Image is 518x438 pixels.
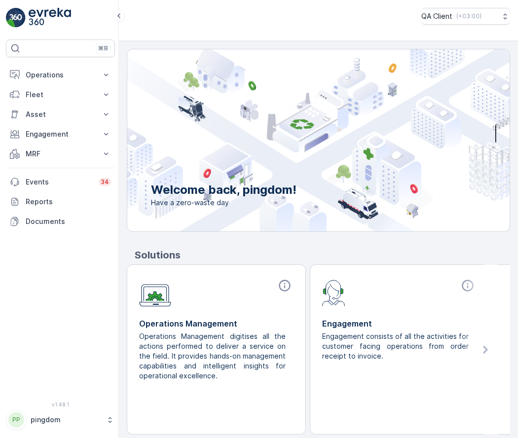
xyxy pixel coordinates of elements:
[6,124,115,144] button: Engagement
[6,172,115,192] a: Events34
[322,331,469,361] p: Engagement consists of all the activities for customer facing operations from order receipt to in...
[6,212,115,231] a: Documents
[139,318,294,329] p: Operations Management
[322,318,477,329] p: Engagement
[29,8,71,28] img: logo_light-DOdMpM7g.png
[421,8,510,25] button: QA Client(+03:00)
[26,149,95,159] p: MRF
[322,279,345,306] img: module-icon
[6,144,115,164] button: MRF
[6,8,26,28] img: logo
[26,217,111,226] p: Documents
[26,109,95,119] p: Asset
[26,129,95,139] p: Engagement
[151,198,296,208] span: Have a zero-waste day
[8,412,24,428] div: PP
[6,409,115,430] button: PPpingdom
[6,192,115,212] a: Reports
[98,44,108,52] p: ⌘B
[6,85,115,105] button: Fleet
[26,177,93,187] p: Events
[135,248,510,262] p: Solutions
[26,70,95,80] p: Operations
[421,11,452,21] p: QA Client
[456,12,481,20] p: ( +03:00 )
[31,415,101,425] p: pingdom
[139,331,286,381] p: Operations Management digitises all the actions performed to deliver a service on the field. It p...
[6,105,115,124] button: Asset
[6,401,115,407] span: v 1.48.1
[101,178,109,186] p: 34
[26,90,95,100] p: Fleet
[151,182,296,198] p: Welcome back, pingdom!
[83,49,510,231] img: city illustration
[26,197,111,207] p: Reports
[139,279,171,307] img: module-icon
[6,65,115,85] button: Operations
